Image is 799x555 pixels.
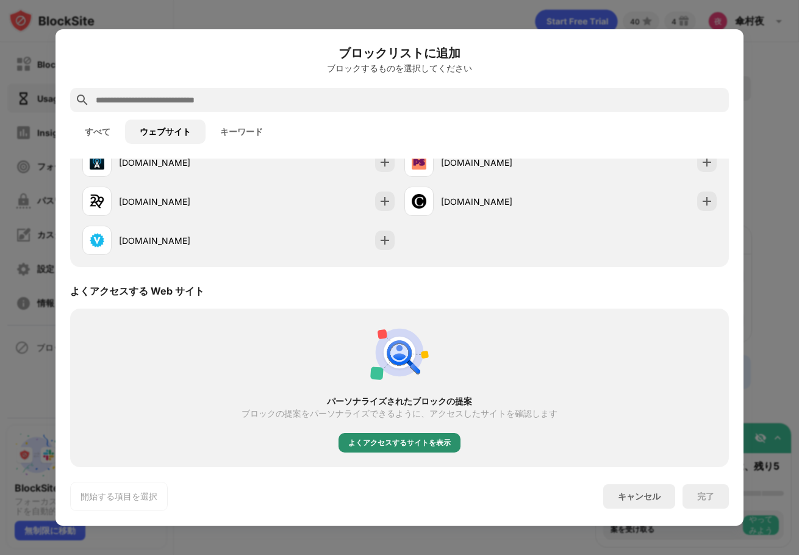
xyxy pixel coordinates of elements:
img: personal-suggestions.svg [370,323,429,382]
div: [DOMAIN_NAME] [441,156,561,169]
button: すべて [70,120,125,144]
div: ブロックの提案をパーソナライズできるように、アクセスしたサイトを確認します [242,409,557,418]
div: [DOMAIN_NAME] [119,195,238,208]
div: ブロックするものを選択してください [70,63,729,73]
div: [DOMAIN_NAME] [119,156,238,169]
img: favicons [412,194,426,209]
div: キャンセル [618,491,661,503]
div: よくアクセスする Web サイト [70,285,204,298]
img: favicons [90,194,104,209]
div: 開始する項目を選択 [81,490,157,503]
img: favicons [412,155,426,170]
img: search.svg [75,93,90,107]
img: favicons [90,155,104,170]
div: [DOMAIN_NAME] [441,195,561,208]
div: パーソナライズされたブロックの提案 [92,396,707,406]
button: ウェブサイト [125,120,206,144]
div: よくアクセスするサイトを表示 [348,437,451,449]
button: キーワード [206,120,278,144]
h6: ブロックリストに追加 [70,44,729,62]
div: 完了 [697,492,714,501]
img: favicons [90,233,104,248]
div: [DOMAIN_NAME] [119,234,238,247]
